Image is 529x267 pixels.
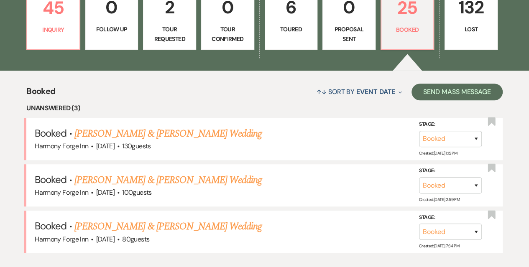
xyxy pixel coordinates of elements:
span: Harmony Forge Inn [35,188,88,197]
button: Send Mass Message [411,84,503,100]
label: Stage: [419,120,482,129]
p: Follow Up [91,25,133,34]
span: 100 guests [122,188,151,197]
p: Booked [386,25,429,34]
label: Stage: [419,166,482,175]
span: Booked [26,85,55,103]
li: Unanswered (3) [26,103,503,114]
span: Booked [35,219,66,232]
span: ↑↓ [317,87,327,96]
span: [DATE] [96,142,115,150]
span: Booked [35,173,66,186]
span: 130 guests [122,142,151,150]
span: [DATE] [96,235,115,244]
span: Harmony Forge Inn [35,235,88,244]
p: Proposal Sent [328,25,370,43]
span: Created: [DATE] 2:59 PM [419,197,460,202]
p: Toured [270,25,312,34]
span: Event Date [356,87,395,96]
a: [PERSON_NAME] & [PERSON_NAME] Wedding [74,173,262,188]
button: Sort By Event Date [313,81,405,103]
a: [PERSON_NAME] & [PERSON_NAME] Wedding [74,126,262,141]
span: 80 guests [122,235,149,244]
p: Lost [450,25,492,34]
label: Stage: [419,213,482,222]
span: Created: [DATE] 7:34 PM [419,243,459,249]
p: Tour Requested [148,25,191,43]
span: [DATE] [96,188,115,197]
span: Created: [DATE] 1:15 PM [419,150,457,156]
a: [PERSON_NAME] & [PERSON_NAME] Wedding [74,219,262,234]
span: Harmony Forge Inn [35,142,88,150]
p: Tour Confirmed [207,25,249,43]
p: Inquiry [32,25,74,34]
span: Booked [35,127,66,140]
